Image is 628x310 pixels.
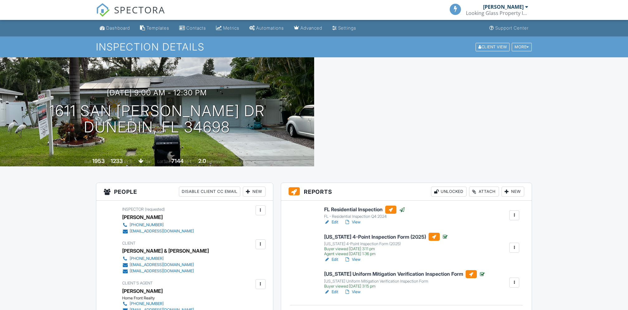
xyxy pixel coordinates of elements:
[469,187,499,197] div: Attach
[92,158,105,164] div: 1953
[324,246,448,251] div: Buyer viewed [DATE] 3:11 pm
[179,187,240,197] div: Disable Client CC Email
[130,301,164,306] div: [PHONE_NUMBER]
[137,22,172,34] a: Templates
[114,3,165,16] span: SPECTORA
[324,219,338,225] a: Edit
[281,183,532,201] h3: Reports
[324,256,338,263] a: Edit
[324,279,486,284] div: [US_STATE] Uniform Mitigation Verification Inspection Form
[122,241,136,246] span: Client
[324,241,448,246] div: [US_STATE] 4-Point Inspection Form (2025)
[122,255,204,262] a: [PHONE_NUMBER]
[130,262,194,267] div: [EMAIL_ADDRESS][DOMAIN_NAME]
[324,289,338,295] a: Edit
[122,228,194,234] a: [EMAIL_ADDRESS][DOMAIN_NAME]
[247,22,286,34] a: Automations (Basic)
[145,159,151,164] span: slab
[344,219,361,225] a: View
[466,10,528,16] div: Looking Glass Property Inspections, LLC.
[97,22,132,34] a: Dashboard
[145,207,165,212] span: (requested)
[122,281,153,285] span: Client's Agent
[324,206,405,219] a: FL Residential Inspection FL - Residential Inspection Q4 2024
[146,25,169,31] div: Templates
[130,222,164,227] div: [PHONE_NUMBER]
[344,289,361,295] a: View
[512,43,532,51] div: More
[130,256,164,261] div: [PHONE_NUMBER]
[324,284,486,289] div: Buyer viewed [DATE] 3:15 pm
[122,268,204,274] a: [EMAIL_ADDRESS][DOMAIN_NAME]
[324,270,486,289] a: [US_STATE] Uniform Mitigation Verification Inspection Form [US_STATE] Uniform Mitigation Verifica...
[495,25,529,31] div: Support Center
[324,251,448,256] div: Agent viewed [DATE] 1:36 pm
[324,233,448,256] a: [US_STATE] 4-Point Inspection Form (2025) [US_STATE] 4-Point Inspection Form (2025) Buyer viewed ...
[256,25,284,31] div: Automations
[330,22,359,34] a: Settings
[213,22,242,34] a: Metrics
[243,187,266,197] div: New
[186,25,206,31] div: Contacts
[157,159,170,164] span: Lot Size
[122,207,144,212] span: Inspector
[487,22,531,34] a: Support Center
[122,222,194,228] a: [PHONE_NUMBER]
[96,3,110,17] img: The Best Home Inspection Software - Spectora
[96,41,532,52] h1: Inspection Details
[49,103,265,136] h1: 1611 San [PERSON_NAME] Dr Dunedin, FL 34698
[324,214,405,219] div: FL - Residential Inspection Q4 2024
[124,159,132,164] span: sq. ft.
[177,22,209,34] a: Contacts
[122,262,204,268] a: [EMAIL_ADDRESS][DOMAIN_NAME]
[223,25,239,31] div: Metrics
[344,256,361,263] a: View
[122,212,163,222] div: [PERSON_NAME]
[207,159,225,164] span: bathrooms
[483,4,524,10] div: [PERSON_NAME]
[130,269,194,274] div: [EMAIL_ADDRESS][DOMAIN_NAME]
[476,43,510,51] div: Client View
[107,88,207,97] h3: [DATE] 9:00 am - 12:30 pm
[185,159,192,164] span: sq.ft.
[324,206,405,214] h6: FL Residential Inspection
[324,270,486,278] h6: [US_STATE] Uniform Mitigation Verification Inspection Form
[96,183,273,201] h3: People
[501,187,524,197] div: New
[431,187,467,197] div: Unlocked
[122,296,199,301] div: Home Front Realty
[130,229,194,234] div: [EMAIL_ADDRESS][DOMAIN_NAME]
[96,8,165,21] a: SPECTORA
[300,25,322,31] div: Advanced
[171,158,184,164] div: 7144
[111,158,123,164] div: 1233
[122,246,209,255] div: [PERSON_NAME] & [PERSON_NAME]
[324,233,448,241] h6: [US_STATE] 4-Point Inspection Form (2025)
[122,286,163,296] a: [PERSON_NAME]
[475,44,511,49] a: Client View
[84,159,91,164] span: Built
[338,25,356,31] div: Settings
[198,158,206,164] div: 2.0
[106,25,130,31] div: Dashboard
[122,301,194,307] a: [PHONE_NUMBER]
[291,22,325,34] a: Advanced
